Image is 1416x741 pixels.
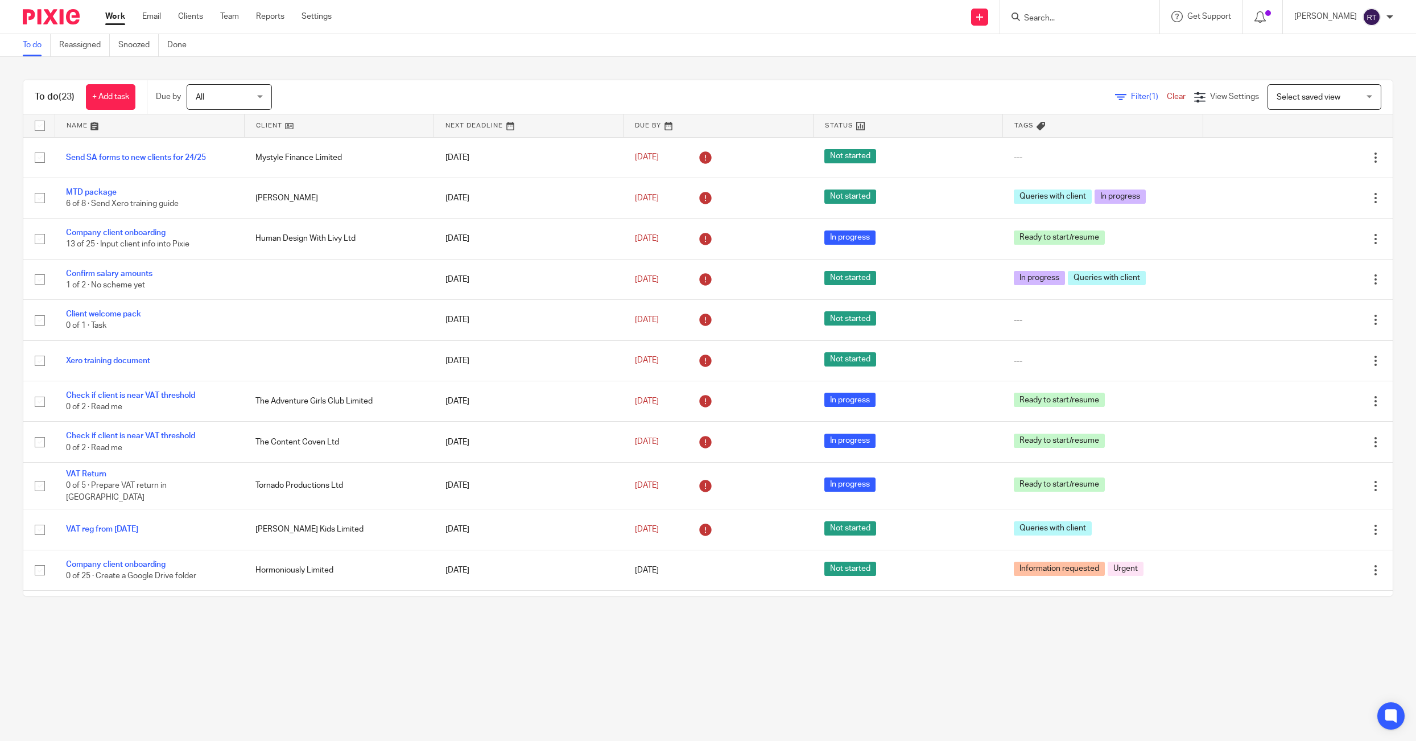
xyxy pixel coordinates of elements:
[1068,271,1146,285] span: Queries with client
[635,234,659,242] span: [DATE]
[244,178,434,218] td: [PERSON_NAME]
[824,230,876,245] span: In progress
[434,340,624,381] td: [DATE]
[434,422,624,462] td: [DATE]
[66,200,179,208] span: 6 of 8 · Send Xero training guide
[66,310,141,318] a: Client welcome pack
[66,154,206,162] a: Send SA forms to new clients for 24/25
[635,154,659,162] span: [DATE]
[256,11,284,22] a: Reports
[178,11,203,22] a: Clients
[1014,393,1105,407] span: Ready to start/resume
[66,481,167,501] span: 0 of 5 · Prepare VAT return in [GEOGRAPHIC_DATA]
[824,271,876,285] span: Not started
[220,11,239,22] a: Team
[1095,190,1146,204] span: In progress
[1294,11,1357,22] p: [PERSON_NAME]
[635,275,659,283] span: [DATE]
[167,34,195,56] a: Done
[635,316,659,324] span: [DATE]
[66,241,189,249] span: 13 of 25 · Input client info into Pixie
[1014,355,1191,367] div: ---
[59,92,75,101] span: (23)
[824,393,876,407] span: In progress
[434,137,624,178] td: [DATE]
[635,566,659,574] span: [DATE]
[244,462,434,509] td: Tornado Productions Ltd
[59,34,110,56] a: Reassigned
[66,270,152,278] a: Confirm salary amounts
[635,357,659,365] span: [DATE]
[1014,314,1191,326] div: ---
[824,311,876,326] span: Not started
[1014,230,1105,245] span: Ready to start/resume
[142,11,161,22] a: Email
[1108,562,1143,576] span: Urgent
[244,591,434,631] td: Thirty Five The Studio Ltd
[824,352,876,367] span: Not started
[244,381,434,422] td: The Adventure Girls Club Limited
[23,9,80,24] img: Pixie
[1210,93,1259,101] span: View Settings
[35,91,75,103] h1: To do
[434,509,624,550] td: [DATE]
[1014,190,1092,204] span: Queries with client
[434,381,624,422] td: [DATE]
[244,219,434,259] td: Human Design With Livy Ltd
[66,188,117,196] a: MTD package
[1014,521,1092,536] span: Queries with client
[66,572,196,580] span: 0 of 25 · Create a Google Drive folder
[66,470,106,478] a: VAT Return
[434,550,624,590] td: [DATE]
[1131,93,1167,101] span: Filter
[66,561,166,569] a: Company client onboarding
[1014,152,1191,163] div: ---
[1277,93,1340,101] span: Select saved view
[824,477,876,492] span: In progress
[66,432,195,440] a: Check if client is near VAT threshold
[1363,8,1381,26] img: svg%3E
[244,137,434,178] td: Mystyle Finance Limited
[66,357,150,365] a: Xero training document
[118,34,159,56] a: Snoozed
[66,229,166,237] a: Company client onboarding
[635,438,659,446] span: [DATE]
[1167,93,1186,101] a: Clear
[434,219,624,259] td: [DATE]
[1014,271,1065,285] span: In progress
[66,525,138,533] a: VAT reg from [DATE]
[1149,93,1158,101] span: (1)
[23,34,51,56] a: To do
[1014,562,1105,576] span: Information requested
[302,11,332,22] a: Settings
[66,444,122,452] span: 0 of 2 · Read me
[824,149,876,163] span: Not started
[66,403,122,411] span: 0 of 2 · Read me
[824,190,876,204] span: Not started
[244,550,434,590] td: Hormoniously Limited
[105,11,125,22] a: Work
[156,91,181,102] p: Due by
[1014,122,1034,129] span: Tags
[434,259,624,299] td: [DATE]
[86,84,135,110] a: + Add task
[1023,14,1125,24] input: Search
[66,281,145,289] span: 1 of 2 · No scheme yet
[1014,477,1105,492] span: Ready to start/resume
[635,525,659,533] span: [DATE]
[635,397,659,405] span: [DATE]
[824,562,876,576] span: Not started
[66,392,195,400] a: Check if client is near VAT threshold
[434,178,624,218] td: [DATE]
[1187,13,1231,20] span: Get Support
[824,434,876,448] span: In progress
[635,194,659,202] span: [DATE]
[196,93,204,101] span: All
[824,521,876,536] span: Not started
[244,509,434,550] td: [PERSON_NAME] Kids Limited
[434,462,624,509] td: [DATE]
[434,591,624,631] td: [DATE]
[66,322,106,330] span: 0 of 1 · Task
[244,422,434,462] td: The Content Coven Ltd
[635,481,659,489] span: [DATE]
